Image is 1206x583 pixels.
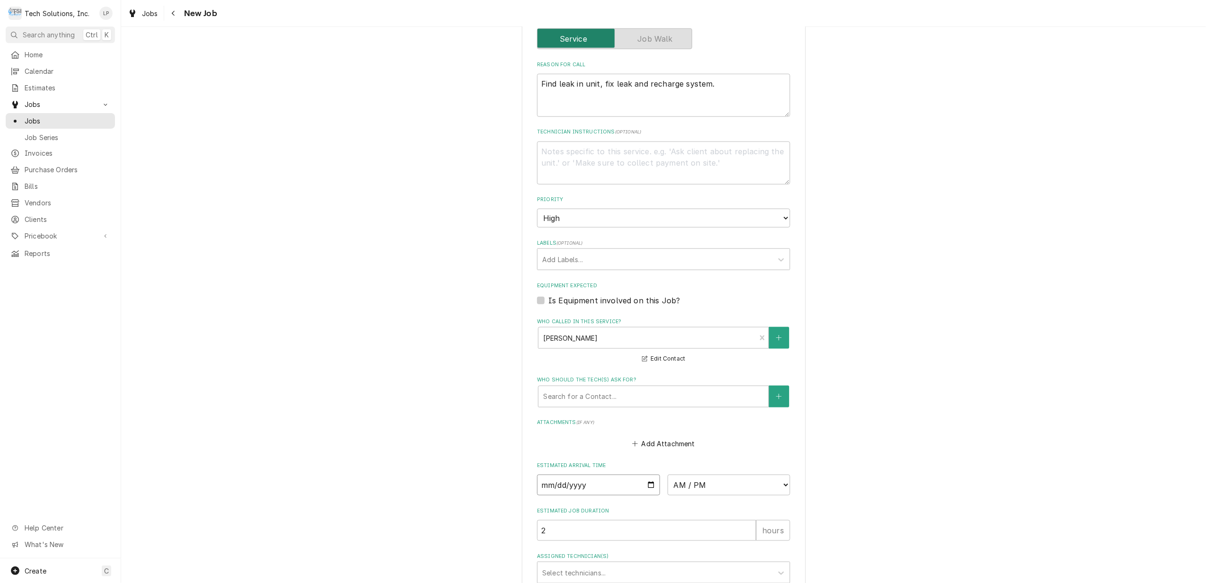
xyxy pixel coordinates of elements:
[25,132,110,142] span: Job Series
[668,475,791,495] select: Time Select
[537,16,790,49] div: Job Type
[548,295,680,306] label: Is Equipment involved on this Job?
[6,520,115,536] a: Go to Help Center
[25,66,110,76] span: Calendar
[537,462,790,495] div: Estimated Arrival Time
[631,437,697,450] button: Add Attachment
[537,128,790,136] label: Technician Instructions
[537,61,790,117] div: Reason For Call
[9,7,22,20] div: Tech Solutions, Inc.'s Avatar
[25,9,89,18] div: Tech Solutions, Inc.
[776,335,782,341] svg: Create New Contact
[25,116,110,126] span: Jobs
[537,61,790,69] label: Reason For Call
[769,327,789,349] button: Create New Contact
[23,30,75,40] span: Search anything
[537,475,660,495] input: Date
[537,419,790,426] label: Attachments
[537,196,790,203] label: Priority
[6,195,115,211] a: Vendors
[756,520,790,541] div: hours
[776,393,782,400] svg: Create New Contact
[537,74,790,117] textarea: Find leak in unit, fix leak and recharge system.
[142,9,158,18] span: Jobs
[641,353,687,365] button: Edit Contact
[166,6,181,21] button: Navigate back
[537,239,790,247] label: Labels
[6,162,115,177] a: Purchase Orders
[6,97,115,112] a: Go to Jobs
[6,212,115,227] a: Clients
[6,178,115,194] a: Bills
[537,239,790,270] div: Labels
[25,523,109,533] span: Help Center
[537,128,790,184] div: Technician Instructions
[25,83,110,93] span: Estimates
[25,198,110,208] span: Vendors
[6,228,115,244] a: Go to Pricebook
[537,553,790,560] label: Assigned Technician(s)
[537,419,790,450] div: Attachments
[25,165,110,175] span: Purchase Orders
[104,566,109,576] span: C
[537,376,790,384] label: Who should the tech(s) ask for?
[6,537,115,552] a: Go to What's New
[6,246,115,261] a: Reports
[6,80,115,96] a: Estimates
[537,282,790,306] div: Equipment Expected
[124,6,162,21] a: Jobs
[537,196,790,228] div: Priority
[6,145,115,161] a: Invoices
[537,318,790,365] div: Who called in this service?
[615,129,642,134] span: ( optional )
[6,26,115,43] button: Search anythingCtrlK
[9,7,22,20] div: T
[105,30,109,40] span: K
[25,539,109,549] span: What's New
[25,181,110,191] span: Bills
[99,7,113,20] div: Lisa Paschal's Avatar
[25,50,110,60] span: Home
[537,507,790,541] div: Estimated Job Duration
[769,386,789,407] button: Create New Contact
[6,130,115,145] a: Job Series
[6,63,115,79] a: Calendar
[25,99,96,109] span: Jobs
[537,28,790,49] div: Service
[25,231,96,241] span: Pricebook
[576,420,594,425] span: ( if any )
[99,7,113,20] div: LP
[86,30,98,40] span: Ctrl
[537,507,790,515] label: Estimated Job Duration
[537,462,790,469] label: Estimated Arrival Time
[6,47,115,62] a: Home
[25,148,110,158] span: Invoices
[6,113,115,129] a: Jobs
[25,214,110,224] span: Clients
[25,248,110,258] span: Reports
[537,318,790,326] label: Who called in this service?
[181,7,217,20] span: New Job
[537,376,790,407] div: Who should the tech(s) ask for?
[25,567,46,575] span: Create
[537,282,790,290] label: Equipment Expected
[556,240,583,246] span: ( optional )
